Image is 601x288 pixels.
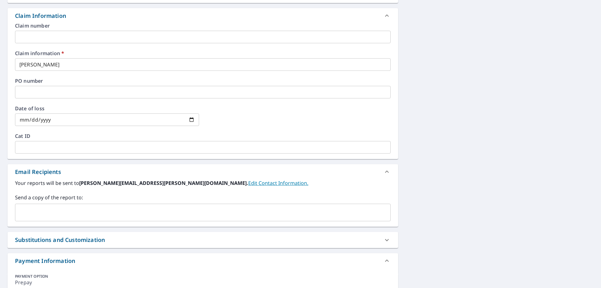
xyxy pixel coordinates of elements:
[15,168,61,176] div: Email Recipients
[15,274,391,279] div: PAYMENT OPTION
[8,232,398,248] div: Substitutions and Customization
[15,23,391,28] label: Claim number
[15,51,391,56] label: Claim information
[15,12,66,20] div: Claim Information
[15,78,391,83] label: PO number
[8,164,398,179] div: Email Recipients
[15,179,391,187] label: Your reports will be sent to
[248,180,308,186] a: EditContactInfo
[15,236,105,244] div: Substitutions and Customization
[8,253,398,268] div: Payment Information
[15,257,75,265] div: Payment Information
[15,194,391,201] label: Send a copy of the report to:
[15,134,391,139] label: Cat ID
[8,8,398,23] div: Claim Information
[79,180,248,186] b: [PERSON_NAME][EMAIL_ADDRESS][PERSON_NAME][DOMAIN_NAME].
[15,106,199,111] label: Date of loss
